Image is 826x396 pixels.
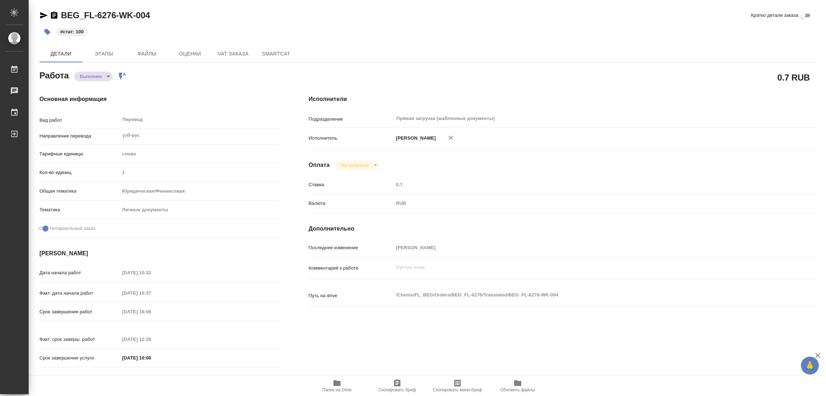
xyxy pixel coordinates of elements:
[39,169,120,176] p: Кол-во единиц
[120,334,182,344] input: Пустое поле
[216,49,250,58] span: Чат заказа
[488,376,548,396] button: Обновить файлы
[309,200,394,207] p: Валюта
[120,148,280,160] div: слово
[61,10,150,20] a: BEG_FL-6276-WK-004
[339,162,371,168] button: Не оплачена
[39,95,280,103] h4: Основная информация
[60,28,84,35] p: #стат: 100
[39,11,48,20] button: Скопировать ссылку для ЯМессенджера
[120,185,280,197] div: Юридическая/Финансовая
[50,11,58,20] button: Скопировать ссылку
[50,225,95,232] span: Нотариальный заказ
[309,244,394,251] p: Последнее изменение
[309,116,394,123] p: Подразделение
[87,49,121,58] span: Этапы
[500,387,535,392] span: Обновить файлы
[777,71,810,83] h2: 0.7 RUB
[309,135,394,142] p: Исполнитель
[394,135,436,142] p: [PERSON_NAME]
[367,376,427,396] button: Скопировать бриф
[120,306,182,317] input: Пустое поле
[39,308,120,315] p: Срок завершения работ
[394,242,776,253] input: Пустое поле
[309,161,330,169] h4: Оплата
[39,117,120,124] p: Вид работ
[378,387,416,392] span: Скопировать бриф
[309,292,394,299] p: Путь на drive
[309,224,818,233] h4: Дополнительно
[78,73,104,79] button: Выполнен
[120,267,182,278] input: Пустое поле
[394,197,776,209] div: RUB
[433,387,482,392] span: Скопировать мини-бриф
[55,28,89,34] span: стат: 100
[39,188,120,195] p: Общая тематика
[39,68,69,81] h2: Работа
[309,95,818,103] h4: Исполнители
[394,179,776,190] input: Пустое поле
[120,288,182,298] input: Пустое поле
[259,49,293,58] span: SmartCat
[39,150,120,158] p: Тарифные единицы
[120,353,182,363] input: ✎ Введи что-нибудь
[39,336,120,343] p: Факт. срок заверш. работ
[801,357,819,375] button: 🙏
[39,24,55,40] button: Добавить тэг
[309,181,394,188] p: Ставка
[427,376,488,396] button: Скопировать мини-бриф
[804,358,816,373] span: 🙏
[74,72,113,81] div: Выполнен
[751,12,798,19] span: Кратко детали заказа
[120,204,280,216] div: Личные документы
[443,130,459,146] button: Удалить исполнителя
[44,49,78,58] span: Детали
[335,160,379,170] div: Выполнен
[307,376,367,396] button: Папка на Drive
[39,132,120,140] p: Направление перевода
[130,49,164,58] span: Файлы
[309,265,394,272] p: Комментарий к работе
[39,249,280,258] h4: [PERSON_NAME]
[39,290,120,297] p: Факт. дата начала работ
[120,167,280,178] input: Пустое поле
[322,387,352,392] span: Папка на Drive
[39,354,120,362] p: Срок завершения услуги
[173,49,207,58] span: Оценки
[39,269,120,276] p: Дата начала работ
[394,289,776,301] textarea: /Clients/FL_BEG/Orders/BEG_FL-6276/Translated/BEG_FL-6276-WK-004
[39,206,120,213] p: Тематика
